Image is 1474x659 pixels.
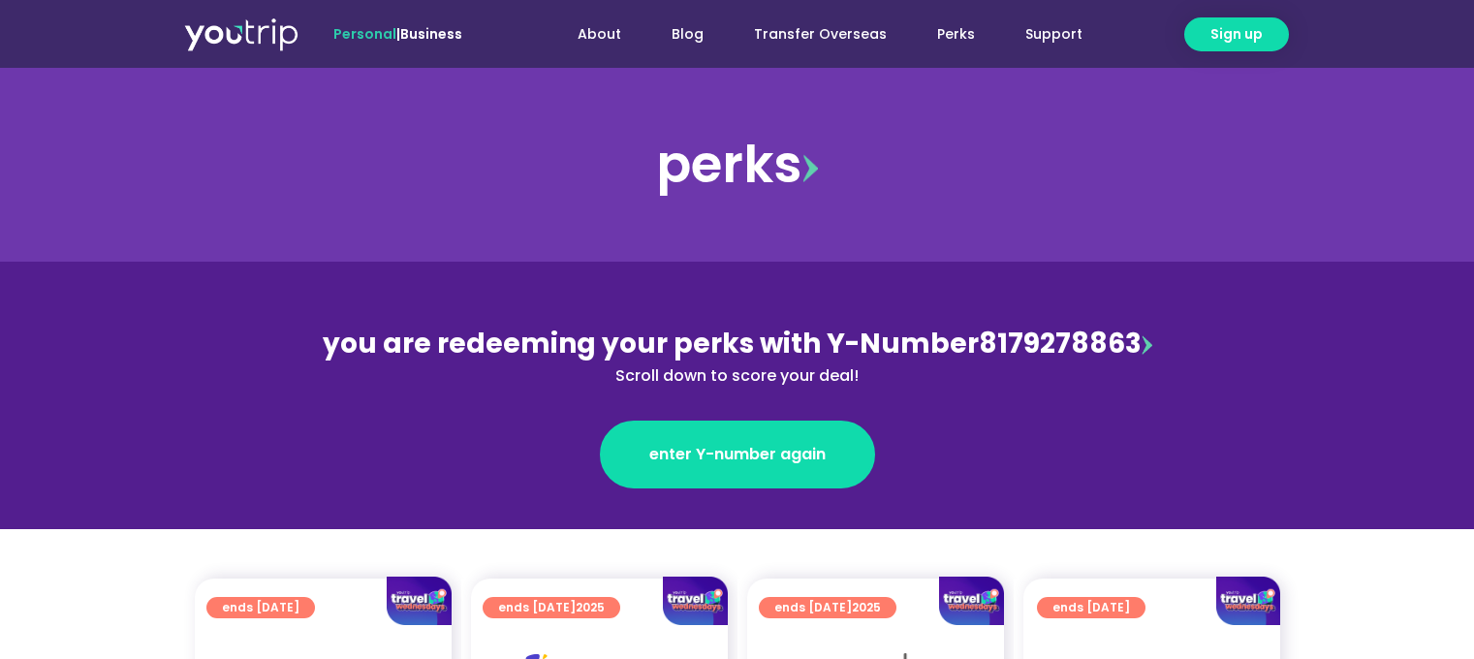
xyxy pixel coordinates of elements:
nav: Menu [515,16,1108,52]
a: enter Y-number again [600,421,875,488]
a: About [552,16,646,52]
a: Sign up [1184,17,1289,51]
a: Business [400,24,462,44]
span: enter Y-number again [649,443,826,466]
div: 8179278863 [317,324,1158,388]
a: Blog [646,16,729,52]
span: Personal [333,24,396,44]
a: Transfer Overseas [729,16,912,52]
span: you are redeeming your perks with Y-Number [323,325,979,362]
span: | [333,24,462,44]
div: Scroll down to score your deal! [317,364,1158,388]
a: Support [1000,16,1108,52]
span: Sign up [1210,24,1263,45]
a: Perks [912,16,1000,52]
